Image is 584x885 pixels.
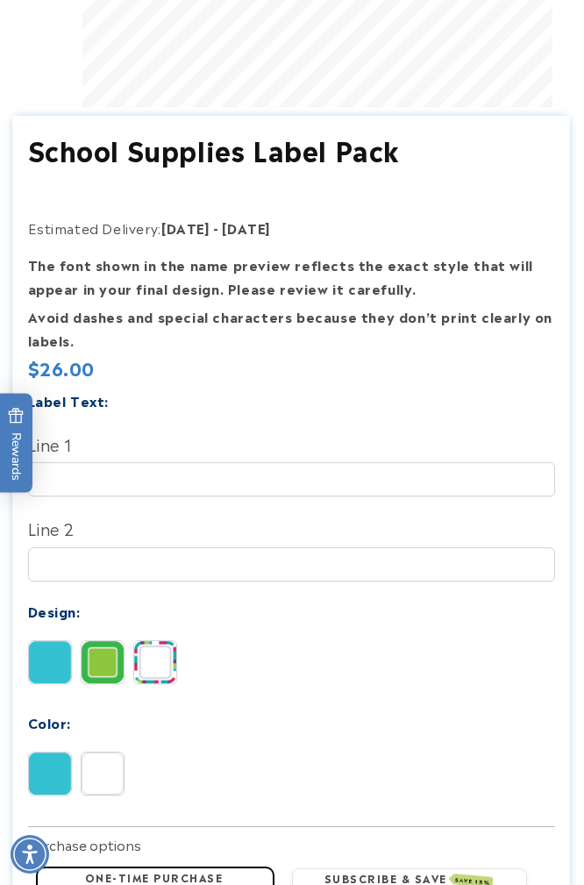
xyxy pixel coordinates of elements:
[9,407,25,480] span: Rewards
[30,753,72,795] img: Teal
[162,218,211,238] strong: [DATE]
[29,834,142,854] label: Purchase options
[29,390,110,410] label: Label Text:
[135,641,177,683] img: Stripes
[30,641,72,683] img: Solid
[82,753,125,795] img: White
[29,514,556,542] label: Line 2
[82,641,125,683] img: Border
[29,306,554,350] strong: Avoid dashes and special characters because they don’t print clearly on labels.
[29,712,73,732] label: Color:
[29,430,556,458] label: Line 1
[11,835,50,874] div: Accessibility Menu
[29,216,467,239] p: Estimated Delivery:
[29,354,96,381] span: $26.00
[29,254,534,298] strong: The font shown in the name preview reflects the exact style that will appear in your final design...
[29,601,82,621] label: Design:
[86,869,224,885] label: One-time purchase
[214,218,220,238] strong: -
[29,132,556,166] h1: School Supplies Label Pack
[223,218,272,238] strong: [DATE]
